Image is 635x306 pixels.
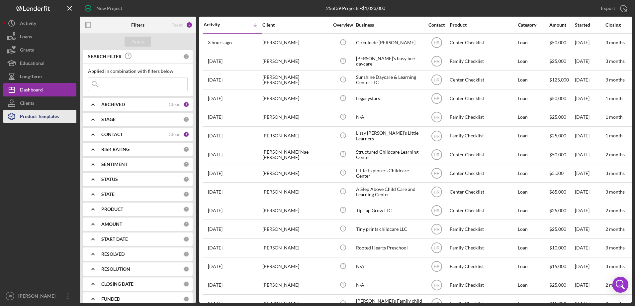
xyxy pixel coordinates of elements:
[208,133,223,138] time: 2025-08-06 03:33
[131,22,144,28] b: Filters
[169,132,180,137] div: Clear
[605,263,625,269] time: 3 months
[183,54,189,60] div: 0
[575,220,605,238] div: [DATE]
[518,146,549,163] div: Loan
[605,170,625,176] time: 3 months
[208,152,223,157] time: 2025-08-05 18:55
[356,220,422,238] div: Tiny prints childcare LLC
[575,146,605,163] div: [DATE]
[356,239,422,257] div: Rooted Hearts Preschool
[434,59,440,64] text: HR
[434,171,440,176] text: HR
[101,281,134,287] b: CLOSING DATE
[262,164,329,182] div: [PERSON_NAME]
[262,220,329,238] div: [PERSON_NAME]
[575,34,605,52] div: [DATE]
[605,208,625,213] time: 2 months
[186,22,193,28] div: 2
[594,2,632,15] button: Export
[518,71,549,89] div: Loan
[601,2,615,15] div: Export
[3,30,76,43] button: Loans
[20,57,45,72] div: Educational
[356,202,422,219] div: Tip Tap Grow LLC
[262,71,329,89] div: [PERSON_NAME] [PERSON_NAME]
[434,190,440,194] text: HR
[125,37,151,47] button: Apply
[3,57,76,70] a: Educational
[183,191,189,197] div: 0
[575,239,605,257] div: [DATE]
[3,70,76,83] button: Long-Term
[434,283,440,288] text: HR
[20,96,34,111] div: Clients
[208,208,223,213] time: 2025-08-04 20:19
[434,115,440,120] text: HR
[183,176,189,182] div: 0
[204,22,233,27] div: Activity
[262,34,329,52] div: [PERSON_NAME]
[450,127,516,145] div: Family Checklist
[575,127,605,145] div: [DATE]
[3,17,76,30] button: Activity
[183,296,189,302] div: 0
[549,146,574,163] div: $50,000
[575,90,605,107] div: [DATE]
[208,171,223,176] time: 2025-08-05 17:06
[518,34,549,52] div: Loan
[549,220,574,238] div: $25,000
[518,183,549,201] div: Loan
[169,102,180,107] div: Clear
[88,54,122,59] b: SEARCH FILTER
[20,30,32,45] div: Loans
[450,239,516,257] div: Family Checklist
[262,90,329,107] div: [PERSON_NAME]
[356,53,422,70] div: [PERSON_NAME]’s busy bee daycare
[8,294,12,298] text: HR
[575,71,605,89] div: [DATE]
[356,108,422,126] div: N/A
[605,95,623,101] time: 1 month
[101,266,130,272] b: RESOLUTION
[575,276,605,294] div: [DATE]
[356,146,422,163] div: Structured Childcare Learning Center
[356,127,422,145] div: Lissy [PERSON_NAME]'s Little Learners
[101,162,128,167] b: SENTIMENT
[183,131,189,137] div: 1
[262,108,329,126] div: [PERSON_NAME]
[80,2,129,15] button: New Project
[3,83,76,96] button: Dashboard
[208,96,223,101] time: 2025-08-08 03:29
[450,183,516,201] div: Center Checklist
[450,53,516,70] div: Family Checklist
[605,58,625,64] time: 3 months
[518,108,549,126] div: Loan
[549,108,574,126] div: $25,000
[330,22,355,28] div: Overview
[605,114,623,120] time: 1 month
[549,164,574,182] div: $5,000
[450,258,516,275] div: Family Checklist
[575,22,605,28] div: Started
[434,96,440,101] text: HR
[101,132,123,137] b: CONTACT
[208,282,223,288] time: 2025-07-25 18:38
[3,43,76,57] a: Grants
[3,110,76,123] a: Product Templates
[183,146,189,152] div: 0
[262,22,329,28] div: Client
[450,34,516,52] div: Center Checklist
[96,2,122,15] div: New Project
[101,192,115,197] b: STATE
[208,40,232,45] time: 2025-08-11 16:03
[356,22,422,28] div: Business
[549,202,574,219] div: $25,000
[262,276,329,294] div: [PERSON_NAME]
[605,189,625,195] time: 3 months
[450,220,516,238] div: Family Checklist
[183,206,189,212] div: 0
[450,90,516,107] div: Center Checklist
